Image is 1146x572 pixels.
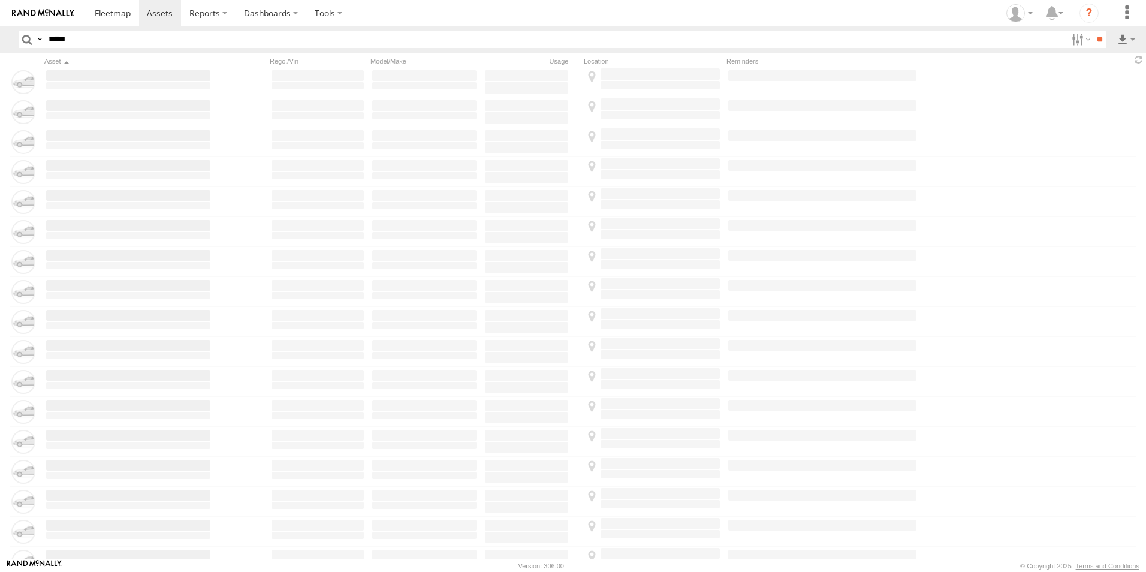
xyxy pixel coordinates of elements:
[35,31,44,48] label: Search Query
[1132,54,1146,65] span: Refresh
[1002,4,1037,22] div: Jay Hammerstrom
[483,57,579,65] div: Usage
[270,57,366,65] div: Rego./Vin
[584,57,722,65] div: Location
[518,562,564,570] div: Version: 306.00
[44,57,212,65] div: Click to Sort
[7,560,62,572] a: Visit our Website
[1116,31,1136,48] label: Export results as...
[726,57,918,65] div: Reminders
[370,57,478,65] div: Model/Make
[1020,562,1139,570] div: © Copyright 2025 -
[1067,31,1093,48] label: Search Filter Options
[1079,4,1099,23] i: ?
[12,9,74,17] img: rand-logo.svg
[1076,562,1139,570] a: Terms and Conditions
